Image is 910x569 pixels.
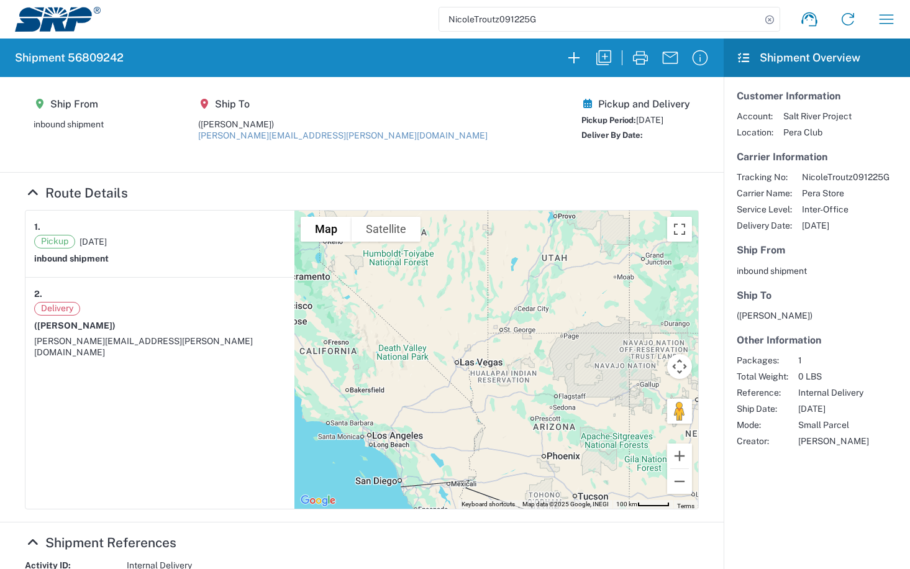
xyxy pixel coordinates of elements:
[798,355,869,366] span: 1
[737,127,773,138] span: Location:
[798,387,869,398] span: Internal Delivery
[34,253,109,263] strong: inbound shipment
[636,115,663,125] span: [DATE]
[798,435,869,447] span: [PERSON_NAME]
[737,266,807,276] span: inbound shipment
[737,111,773,122] span: Account:
[198,130,488,140] a: [PERSON_NAME][EMAIL_ADDRESS][PERSON_NAME][DOMAIN_NAME]
[198,98,488,110] h5: Ship To
[802,204,890,215] span: Inter-Office
[798,371,869,382] span: 0 LBS
[667,399,692,424] button: Drag Pegman onto the map to open Street View
[737,419,788,430] span: Mode:
[737,435,788,447] span: Creator:
[462,500,515,509] button: Keyboard shortcuts
[34,98,104,110] h5: Ship From
[15,50,124,65] h2: Shipment 56809242
[667,354,692,379] button: Map camera controls
[439,7,761,31] input: Shipment, tracking or reference number
[783,111,852,122] span: Salt River Project
[802,171,890,183] span: NicoleTroutz091225G
[737,90,897,102] h5: Customer Information
[198,119,274,129] span: ([PERSON_NAME])
[802,188,890,199] span: Pera Store
[581,130,643,140] span: Deliver By Date:
[34,119,104,130] div: inbound shipment
[25,185,128,201] a: Hide Details
[737,289,897,301] h5: Ship To
[25,535,176,550] a: Hide Details
[737,171,792,183] span: Tracking No:
[15,7,101,32] img: srp
[352,217,421,242] button: Show satellite imagery
[34,286,42,302] strong: 2.
[301,217,352,242] button: Show street map
[34,219,40,235] strong: 1.
[798,403,869,414] span: [DATE]
[737,151,897,163] h5: Carrier Information
[737,188,792,199] span: Carrier Name:
[737,244,897,256] h5: Ship From
[581,98,690,110] h5: Pickup and Delivery
[298,493,339,509] a: Open this area in Google Maps (opens a new window)
[667,217,692,242] button: Toggle fullscreen view
[80,236,107,247] span: [DATE]
[737,204,792,215] span: Service Level:
[522,501,609,508] span: Map data ©2025 Google, INEGI
[616,501,637,508] span: 100 km
[34,235,75,248] span: Pickup
[737,387,788,398] span: Reference:
[737,355,788,366] span: Packages:
[737,220,792,231] span: Delivery Date:
[802,220,890,231] span: [DATE]
[677,503,694,509] a: Terms
[737,334,897,346] h5: Other Information
[667,469,692,494] button: Zoom out
[798,419,869,430] span: Small Parcel
[34,302,80,316] span: Delivery
[737,403,788,414] span: Ship Date:
[737,371,788,382] span: Total Weight:
[783,127,852,138] span: Pera Club
[581,116,636,125] span: Pickup Period:
[667,444,692,468] button: Zoom in
[34,335,286,358] div: [PERSON_NAME][EMAIL_ADDRESS][PERSON_NAME][DOMAIN_NAME]
[612,500,673,509] button: Map Scale: 100 km per 48 pixels
[298,493,339,509] img: Google
[724,39,910,77] header: Shipment Overview
[737,311,812,321] span: ([PERSON_NAME])
[34,321,116,330] span: ([PERSON_NAME])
